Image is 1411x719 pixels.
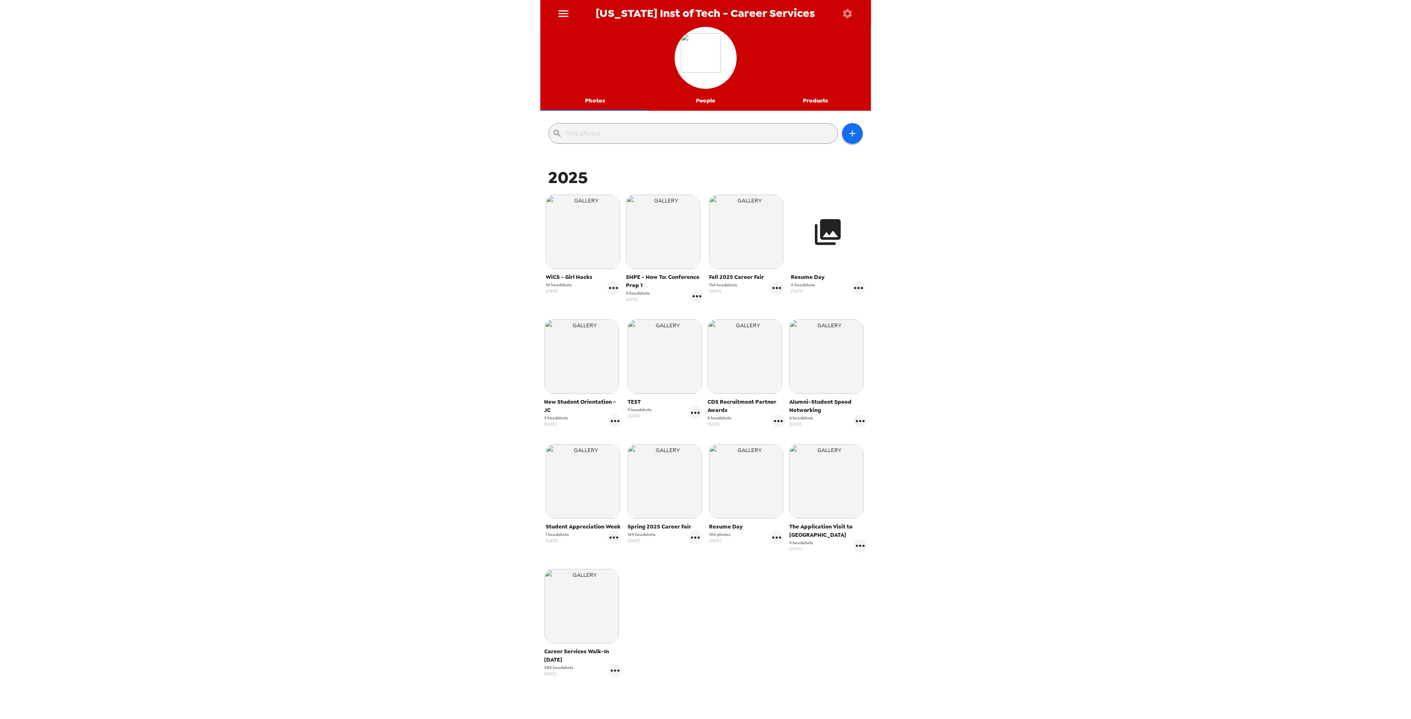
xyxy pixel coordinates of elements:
span: 8 headshots [708,415,732,421]
span: 9 headshots [544,415,568,421]
span: [DATE] [789,421,813,427]
img: gallery [789,444,864,519]
button: Products [761,91,871,111]
span: Student Appreciation Week [546,523,621,531]
button: People [650,91,761,111]
span: 9 headshots [628,407,652,413]
span: [DATE] [709,538,731,544]
span: New Student Orientation - JC [544,398,622,414]
img: gallery [544,569,619,643]
span: 106 photos [709,531,731,538]
img: gallery [708,319,782,394]
img: gallery [628,444,702,519]
span: [DATE] [546,538,569,544]
span: 2025 [549,167,588,188]
span: WiCS - Girl Hacks [546,273,620,281]
span: 154 headshots [709,282,737,288]
input: Find photos [566,127,834,140]
span: 0 headshots [791,282,815,288]
span: CDS Recruitment Partner Awards [708,398,785,414]
span: 10 headshots [546,282,572,288]
button: Photos [540,91,651,111]
button: gallery menu [852,281,865,295]
button: gallery menu [609,414,622,428]
span: [DATE] [546,288,572,294]
span: Fall 2025 Career Fair [709,273,783,281]
span: 1 headshots [546,531,569,538]
img: gallery [789,319,864,394]
span: [US_STATE] Inst of Tech - Career Services [596,8,815,19]
button: gallery menu [609,664,622,677]
span: 169 headshots [628,531,656,538]
span: [DATE] [628,413,652,419]
span: 380 headshots [544,664,574,671]
span: Resume Day [709,523,783,531]
button: gallery menu [770,281,783,295]
span: [DATE] [791,288,815,294]
img: gallery [626,195,700,269]
span: 8 headshots [626,290,650,296]
span: Resume Day [791,273,865,281]
button: gallery menu [770,531,783,544]
span: 4 headshots [789,415,813,421]
img: gallery [546,195,620,269]
span: [DATE] [628,538,656,544]
button: gallery menu [854,539,867,552]
button: gallery menu [690,290,704,303]
span: Alumni-Student Speed Networking [789,398,867,414]
span: [DATE] [708,421,732,427]
img: gallery [546,444,620,519]
img: gallery [709,444,783,519]
span: Career Services Walk-In [DATE] [544,648,622,664]
img: org logo [681,33,731,83]
button: gallery menu [854,414,867,428]
img: gallery [544,319,619,394]
span: [DATE] [544,671,574,677]
span: SHPE - How To: Conference Prep 1 [626,273,704,290]
span: Spring 2025 Career Fair [628,523,702,531]
span: [DATE] [789,546,813,552]
img: gallery [709,195,783,269]
button: gallery menu [689,406,702,419]
span: The Application Visit to [GEOGRAPHIC_DATA] [789,523,867,539]
img: gallery [628,319,702,394]
span: 9 headshots [789,540,813,546]
button: gallery menu [772,414,785,428]
span: [DATE] [709,288,737,294]
button: gallery menu [607,281,620,295]
span: TEST [628,398,702,406]
span: [DATE] [544,421,568,427]
button: gallery menu [607,531,621,544]
span: [DATE] [626,296,650,302]
button: gallery menu [689,531,702,544]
